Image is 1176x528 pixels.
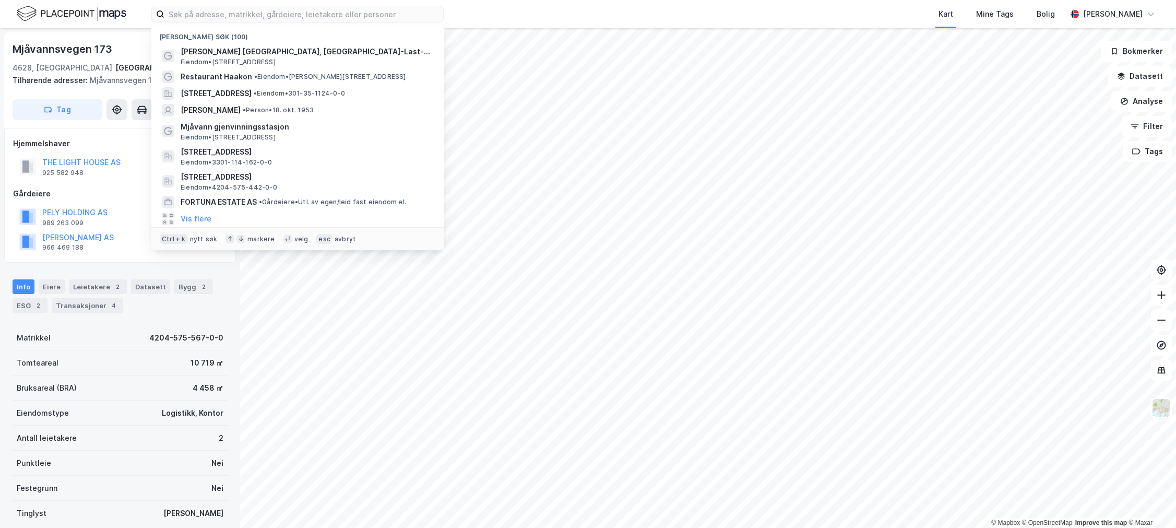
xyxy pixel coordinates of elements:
[13,74,219,87] div: Mjåvannsvegen 175
[17,5,126,23] img: logo.f888ab2527a4732fd821a326f86c7f29.svg
[294,235,308,243] div: velg
[335,235,356,243] div: avbryt
[181,146,431,158] span: [STREET_ADDRESS]
[193,382,223,394] div: 4 458 ㎡
[181,196,257,208] span: FORTUNA ESTATE AS
[13,137,227,150] div: Hjemmelshaver
[17,432,77,444] div: Antall leietakere
[42,169,84,177] div: 925 582 948
[162,407,223,419] div: Logistikk, Kontor
[181,104,241,116] span: [PERSON_NAME]
[39,279,65,294] div: Eiere
[1022,519,1073,526] a: OpenStreetMap
[181,133,276,142] span: Eiendom • [STREET_ADDRESS]
[1122,116,1172,137] button: Filter
[1151,398,1171,418] img: Z
[243,106,314,114] span: Person • 18. okt. 1953
[316,234,332,244] div: esc
[254,73,406,81] span: Eiendom • [PERSON_NAME][STREET_ADDRESS]
[181,158,272,167] span: Eiendom • 3301-114-162-0-0
[247,235,275,243] div: markere
[109,300,119,311] div: 4
[181,45,431,58] span: [PERSON_NAME] [GEOGRAPHIC_DATA], [GEOGRAPHIC_DATA]-Last-Buss
[13,62,112,74] div: 4628, [GEOGRAPHIC_DATA]
[151,25,444,43] div: [PERSON_NAME] søk (100)
[112,281,123,292] div: 2
[17,482,57,495] div: Festegrunn
[181,58,276,66] span: Eiendom • [STREET_ADDRESS]
[13,76,90,85] span: Tilhørende adresser:
[13,298,47,313] div: ESG
[17,407,69,419] div: Eiendomstype
[69,279,127,294] div: Leietakere
[259,198,262,206] span: •
[181,87,252,100] span: [STREET_ADDRESS]
[13,99,102,120] button: Tag
[259,198,406,206] span: Gårdeiere • Utl. av egen/leid fast eiendom el.
[17,382,77,394] div: Bruksareal (BRA)
[1101,41,1172,62] button: Bokmerker
[181,71,252,83] span: Restaurant Haakon
[42,219,84,227] div: 989 263 099
[211,457,223,470] div: Nei
[17,457,51,470] div: Punktleie
[181,121,431,133] span: Mjåvann gjenvinningsstasjon
[42,243,84,252] div: 966 469 188
[13,279,34,294] div: Info
[181,183,277,192] span: Eiendom • 4204-575-442-0-0
[163,507,223,520] div: [PERSON_NAME]
[1124,478,1176,528] div: Kontrollprogram for chat
[219,432,223,444] div: 2
[1123,141,1172,162] button: Tags
[211,482,223,495] div: Nei
[1037,8,1055,20] div: Bolig
[198,281,209,292] div: 2
[149,332,223,344] div: 4204-575-567-0-0
[17,357,58,369] div: Tomteareal
[254,89,257,97] span: •
[1075,519,1127,526] a: Improve this map
[115,62,228,74] div: [GEOGRAPHIC_DATA], 575/567
[181,213,211,225] button: Vis flere
[13,41,114,57] div: Mjåvannsvegen 173
[1108,66,1172,87] button: Datasett
[181,171,431,183] span: [STREET_ADDRESS]
[17,507,46,520] div: Tinglyst
[160,234,188,244] div: Ctrl + k
[190,235,218,243] div: nytt søk
[254,73,257,80] span: •
[13,187,227,200] div: Gårdeiere
[1124,478,1176,528] iframe: Chat Widget
[254,89,345,98] span: Eiendom • 301-35-1124-0-0
[52,298,123,313] div: Transaksjoner
[17,332,51,344] div: Matrikkel
[164,6,443,22] input: Søk på adresse, matrikkel, gårdeiere, leietakere eller personer
[174,279,213,294] div: Bygg
[243,106,246,114] span: •
[976,8,1014,20] div: Mine Tags
[191,357,223,369] div: 10 719 ㎡
[1111,91,1172,112] button: Analyse
[131,279,170,294] div: Datasett
[939,8,953,20] div: Kart
[991,519,1020,526] a: Mapbox
[33,300,43,311] div: 2
[1083,8,1143,20] div: [PERSON_NAME]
